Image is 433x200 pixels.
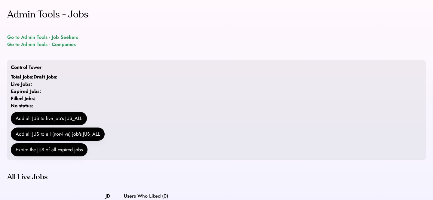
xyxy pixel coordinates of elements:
[7,41,76,48] a: Go to Admin Tools - Companies
[33,73,57,80] strong: Draft Jobs:
[11,64,42,71] div: Control Tower
[7,172,362,182] div: All Live Jobs
[11,112,87,125] button: Add all JUS to live job's JUS_ALL
[11,81,32,88] strong: Live Jobs:
[11,128,105,141] button: Add all JUS to all (non-live) job's JUS_ALL
[11,102,33,109] strong: No status:
[7,34,78,41] a: Go to Admin Tools - Job Seekers
[11,95,35,102] strong: Filled Jobs:
[11,88,41,95] strong: Expired Jobs:
[7,7,88,22] div: Admin Tools - Jobs
[11,143,88,156] button: Expire the JUS of all expired jobs
[11,73,33,80] strong: Total Jobs:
